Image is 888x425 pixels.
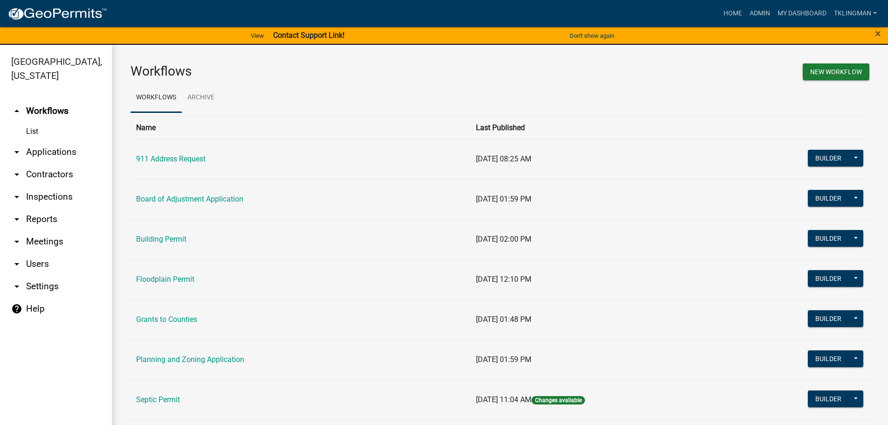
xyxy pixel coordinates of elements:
[247,28,268,43] a: View
[476,275,531,284] span: [DATE] 12:10 PM
[273,31,344,40] strong: Contact Support Link!
[476,154,531,163] span: [DATE] 08:25 AM
[136,275,194,284] a: Floodplain Permit
[476,355,531,364] span: [DATE] 01:59 PM
[875,28,881,39] button: Close
[746,5,774,22] a: Admin
[808,230,849,247] button: Builder
[11,191,22,202] i: arrow_drop_down
[470,116,725,139] th: Last Published
[136,154,206,163] a: 911 Address Request
[875,27,881,40] span: ×
[808,310,849,327] button: Builder
[476,195,531,203] span: [DATE] 01:59 PM
[531,396,585,404] span: Changes available
[11,303,22,314] i: help
[11,281,22,292] i: arrow_drop_down
[136,235,186,244] a: Building Permit
[11,146,22,158] i: arrow_drop_down
[11,258,22,270] i: arrow_drop_down
[131,63,493,79] h3: Workflows
[808,270,849,287] button: Builder
[720,5,746,22] a: Home
[136,315,197,324] a: Grants to Counties
[136,195,243,203] a: Board of Adjustment Application
[131,116,470,139] th: Name
[182,83,220,113] a: Archive
[808,150,849,167] button: Builder
[808,390,849,407] button: Builder
[136,355,244,364] a: Planning and Zoning Application
[774,5,830,22] a: My Dashboard
[11,169,22,180] i: arrow_drop_down
[808,350,849,367] button: Builder
[136,395,180,404] a: Septic Permit
[131,83,182,113] a: Workflows
[803,63,869,80] button: New Workflow
[830,5,881,22] a: tklingman
[476,395,531,404] span: [DATE] 11:04 AM
[566,28,618,43] button: Don't show again
[11,105,22,117] i: arrow_drop_up
[11,236,22,247] i: arrow_drop_down
[808,190,849,207] button: Builder
[476,315,531,324] span: [DATE] 01:48 PM
[11,214,22,225] i: arrow_drop_down
[476,235,531,244] span: [DATE] 02:00 PM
